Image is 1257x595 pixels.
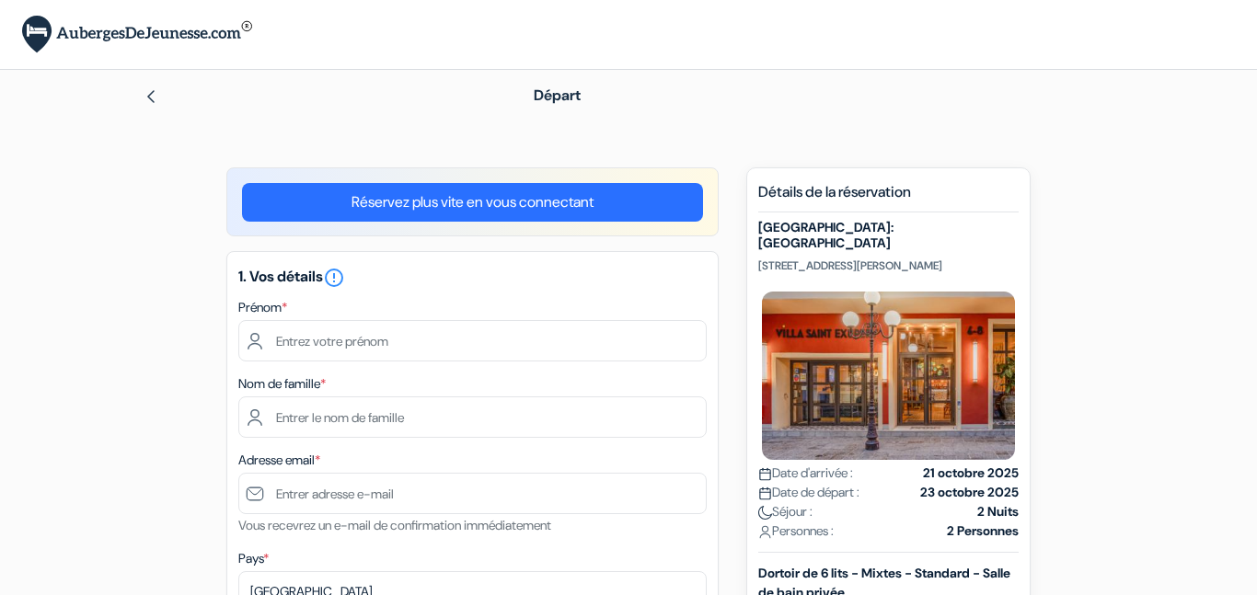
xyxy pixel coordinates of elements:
[242,183,703,222] a: Réservez plus vite en vous connectant
[758,502,813,521] span: Séjour :
[323,267,345,286] a: error_outline
[238,267,707,289] h5: 1. Vos détails
[238,473,707,514] input: Entrer adresse e-mail
[758,463,853,483] span: Date d'arrivée :
[534,86,581,105] span: Départ
[758,506,772,520] img: moon.svg
[238,374,326,394] label: Nom de famille
[22,16,252,53] img: AubergesDeJeunesse.com
[977,502,1019,521] strong: 2 Nuits
[144,89,158,104] img: left_arrow.svg
[238,320,707,361] input: Entrez votre prénom
[758,467,772,481] img: calendar.svg
[758,521,834,541] span: Personnes :
[758,486,772,500] img: calendar.svg
[758,220,1019,251] h5: [GEOGRAPHIC_DATA]: [GEOGRAPHIC_DATA]
[238,298,287,317] label: Prénom
[238,396,707,438] input: Entrer le nom de famille
[758,183,1019,212] h5: Détails de la réservation
[758,483,859,502] span: Date de départ :
[758,525,772,539] img: user_icon.svg
[323,267,345,289] i: error_outline
[947,521,1019,541] strong: 2 Personnes
[923,463,1019,483] strong: 21 octobre 2025
[758,258,1019,273] p: [STREET_ADDRESS][PERSON_NAME]
[238,549,269,568] label: Pays
[238,517,551,533] small: Vous recevrez un e-mail de confirmation immédiatement
[920,483,1019,502] strong: 23 octobre 2025
[238,451,320,470] label: Adresse email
